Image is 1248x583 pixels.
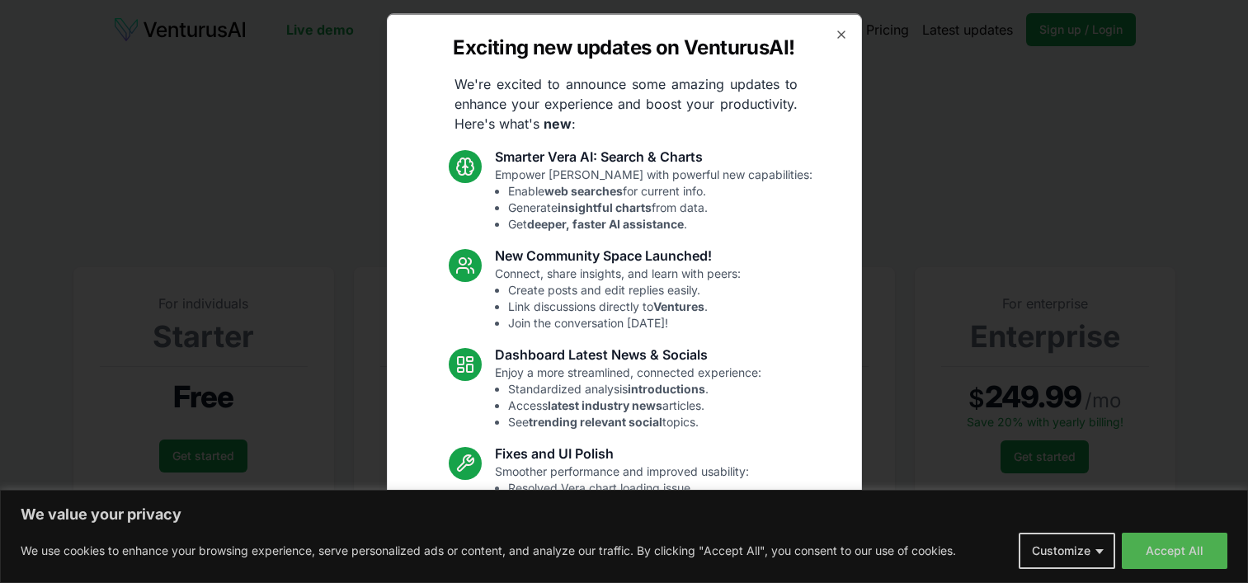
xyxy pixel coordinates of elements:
[527,216,684,230] strong: deeper, faster AI assistance
[508,496,749,512] li: Fixed mobile chat & sidebar glitches.
[508,512,749,529] li: Enhanced overall UI consistency.
[495,364,761,430] p: Enjoy a more streamlined, connected experience:
[508,281,741,298] li: Create posts and edit replies easily.
[508,314,741,331] li: Join the conversation [DATE]!
[495,166,812,232] p: Empower [PERSON_NAME] with powerful new capabilities:
[508,479,749,496] li: Resolved Vera chart loading issue.
[508,380,761,397] li: Standardized analysis .
[508,298,741,314] li: Link discussions directly to .
[508,182,812,199] li: Enable for current info.
[544,183,623,197] strong: web searches
[653,299,704,313] strong: Ventures
[508,413,761,430] li: See topics.
[495,265,741,331] p: Connect, share insights, and learn with peers:
[548,397,662,411] strong: latest industry news
[495,443,749,463] h3: Fixes and UI Polish
[558,200,652,214] strong: insightful charts
[508,397,761,413] li: Access articles.
[495,344,761,364] h3: Dashboard Latest News & Socials
[529,414,662,428] strong: trending relevant social
[628,381,705,395] strong: introductions
[508,199,812,215] li: Generate from data.
[495,146,812,166] h3: Smarter Vera AI: Search & Charts
[441,73,811,133] p: We're excited to announce some amazing updates to enhance your experience and boost your producti...
[495,245,741,265] h3: New Community Space Launched!
[544,115,572,131] strong: new
[495,463,749,529] p: Smoother performance and improved usability:
[508,215,812,232] li: Get .
[453,34,794,60] h2: Exciting new updates on VenturusAI!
